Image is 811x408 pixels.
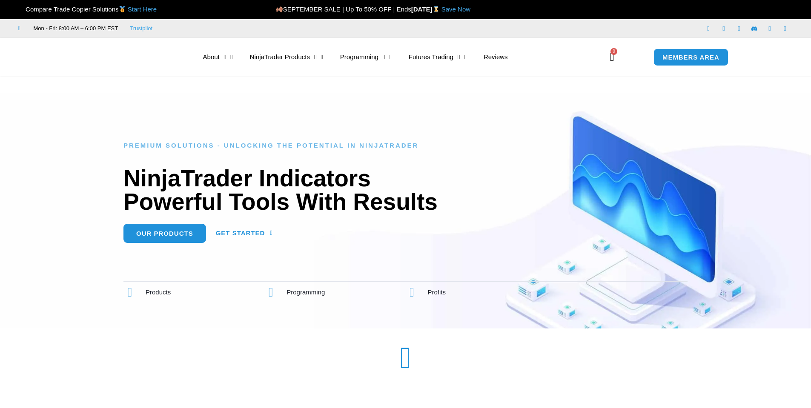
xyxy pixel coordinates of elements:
[433,6,439,12] img: ⌛
[441,6,470,13] a: Save Now
[128,6,157,13] a: Start Here
[136,230,193,237] span: Our Products
[130,23,152,34] a: Trustpilot
[123,167,688,214] h1: NinjaTrader Indicators Powerful Tools With Results
[119,6,126,12] img: 🥇
[216,230,265,236] span: Get Started
[195,47,596,67] nav: Menu
[276,6,283,12] img: 🍂
[123,224,206,243] a: Our Products
[597,45,627,69] a: 0
[276,6,411,13] span: SEPTEMBER SALE | Up To 50% OFF | Ends
[86,42,178,72] img: LogoAI | Affordable Indicators – NinjaTrader
[662,54,719,60] span: MEMBERS AREA
[146,288,171,296] span: Products
[123,142,688,150] h6: Premium Solutions - Unlocking the Potential in NinjaTrader
[428,288,446,296] span: Profits
[18,6,157,13] span: Compare Trade Copier Solutions
[19,6,25,12] img: 🏆
[195,47,241,67] a: About
[287,288,325,296] span: Programming
[216,224,273,243] a: Get Started
[610,48,617,55] span: 0
[475,47,516,67] a: Reviews
[241,47,332,67] a: NinjaTrader Products
[32,23,118,34] span: Mon - Fri: 8:00 AM – 6:00 PM EST
[411,6,441,13] strong: [DATE]
[400,47,475,67] a: Futures Trading
[653,49,728,66] a: MEMBERS AREA
[332,47,400,67] a: Programming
